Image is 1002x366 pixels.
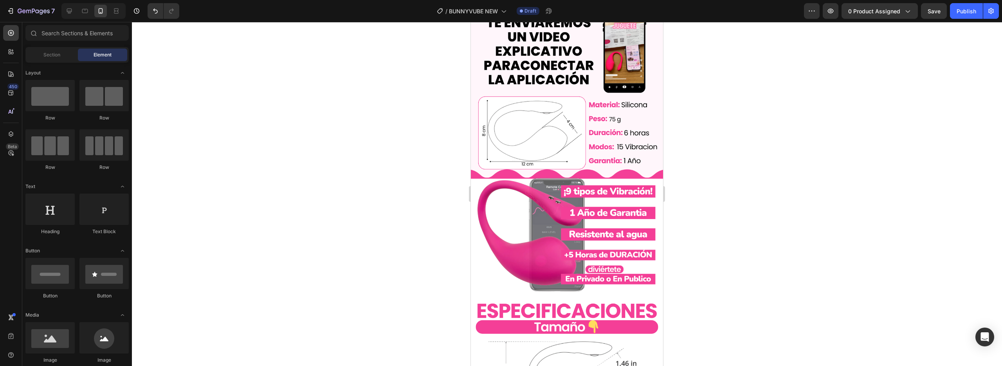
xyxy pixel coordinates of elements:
[7,83,19,90] div: 450
[445,7,447,15] span: /
[79,357,129,364] div: Image
[25,312,39,319] span: Media
[25,164,75,171] div: Row
[25,69,41,76] span: Layout
[79,164,129,171] div: Row
[25,247,40,254] span: Button
[842,3,918,19] button: 0 product assigned
[3,3,58,19] button: 7
[25,228,75,235] div: Heading
[94,51,112,58] span: Element
[116,67,129,79] span: Toggle open
[25,357,75,364] div: Image
[116,309,129,321] span: Toggle open
[950,3,983,19] button: Publish
[148,3,179,19] div: Undo/Redo
[921,3,947,19] button: Save
[51,6,55,16] p: 7
[524,7,536,14] span: Draft
[79,114,129,121] div: Row
[79,228,129,235] div: Text Block
[25,25,129,41] input: Search Sections & Elements
[975,328,994,346] div: Open Intercom Messenger
[848,7,900,15] span: 0 product assigned
[116,180,129,193] span: Toggle open
[25,183,35,190] span: Text
[449,7,498,15] span: BUNNYVUBE NEW
[928,8,941,14] span: Save
[79,292,129,299] div: Button
[957,7,976,15] div: Publish
[471,22,663,366] iframe: Design area
[43,51,60,58] span: Section
[25,114,75,121] div: Row
[116,245,129,257] span: Toggle open
[25,292,75,299] div: Button
[6,143,19,150] div: Beta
